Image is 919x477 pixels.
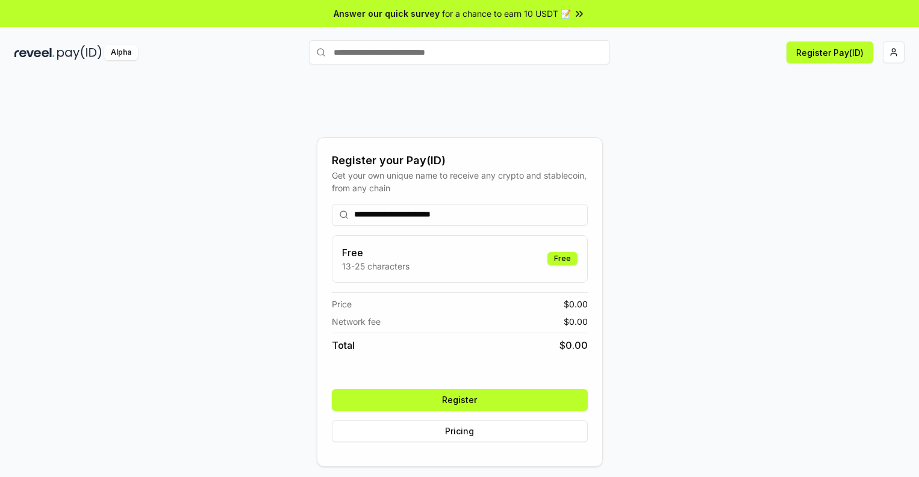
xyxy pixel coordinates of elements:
[342,260,410,272] p: 13-25 characters
[332,152,588,169] div: Register your Pay(ID)
[14,45,55,60] img: reveel_dark
[332,169,588,194] div: Get your own unique name to receive any crypto and stablecoin, from any chain
[332,315,381,328] span: Network fee
[104,45,138,60] div: Alpha
[564,298,588,310] span: $ 0.00
[547,252,578,265] div: Free
[442,7,571,20] span: for a chance to earn 10 USDT 📝
[559,338,588,352] span: $ 0.00
[334,7,440,20] span: Answer our quick survey
[57,45,102,60] img: pay_id
[332,420,588,442] button: Pricing
[332,389,588,411] button: Register
[332,338,355,352] span: Total
[787,42,873,63] button: Register Pay(ID)
[342,245,410,260] h3: Free
[564,315,588,328] span: $ 0.00
[332,298,352,310] span: Price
